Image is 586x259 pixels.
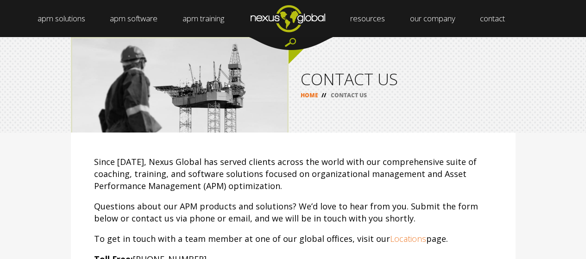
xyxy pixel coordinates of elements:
[301,71,504,87] h1: CONTACT US
[301,91,318,99] a: HOME
[94,200,492,224] p: Questions about our APM products and solutions? We’d love to hear from you. Submit the form below...
[94,156,492,192] p: Since [DATE], Nexus Global has served clients across the world with our comprehensive suite of co...
[94,233,492,245] p: To get in touch with a team member at one of our global offices, visit our page.
[390,233,426,244] a: Locations
[318,91,329,99] span: //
